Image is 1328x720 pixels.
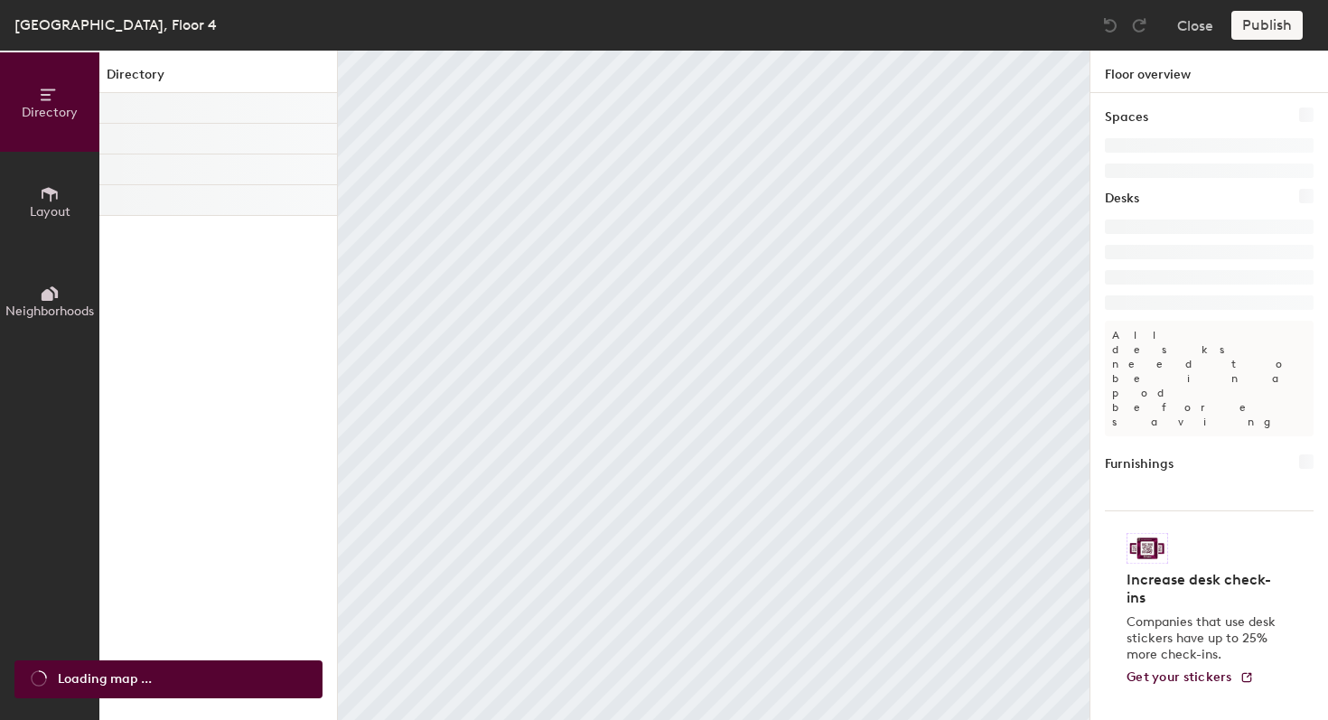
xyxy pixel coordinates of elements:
[1177,11,1213,40] button: Close
[58,669,152,689] span: Loading map ...
[338,51,1090,720] canvas: Map
[1127,669,1232,685] span: Get your stickers
[30,204,70,220] span: Layout
[1127,571,1281,607] h4: Increase desk check-ins
[5,304,94,319] span: Neighborhoods
[1127,533,1168,564] img: Sticker logo
[22,105,78,120] span: Directory
[1090,51,1328,93] h1: Floor overview
[1105,189,1139,209] h1: Desks
[1101,16,1119,34] img: Undo
[1127,614,1281,663] p: Companies that use desk stickers have up to 25% more check-ins.
[1105,108,1148,127] h1: Spaces
[1105,321,1314,436] p: All desks need to be in a pod before saving
[99,65,337,93] h1: Directory
[1127,670,1254,686] a: Get your stickers
[1105,454,1174,474] h1: Furnishings
[1130,16,1148,34] img: Redo
[14,14,217,36] div: [GEOGRAPHIC_DATA], Floor 4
